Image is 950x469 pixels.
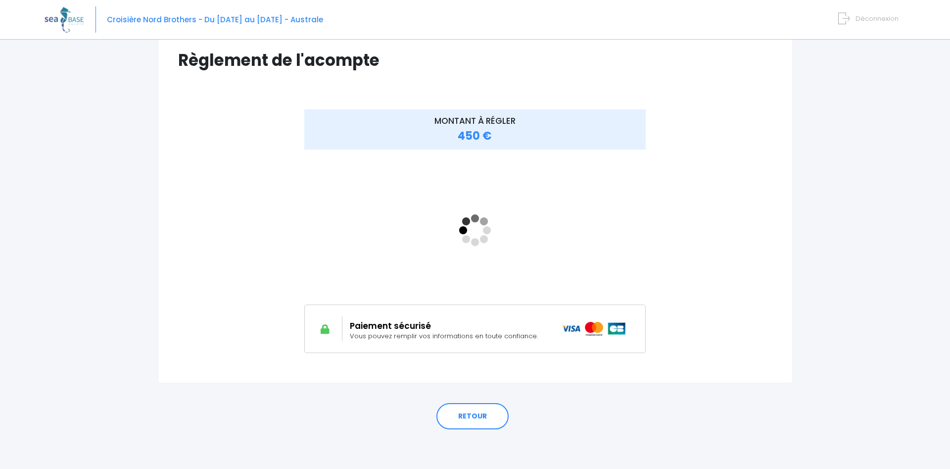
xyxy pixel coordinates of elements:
[436,403,509,430] a: RETOUR
[855,14,899,23] span: Déconnexion
[178,51,772,70] h1: Règlement de l'acompte
[304,156,646,305] iframe: <!-- //required -->
[458,128,492,144] span: 450 €
[107,14,323,25] span: Croisière Nord Brothers - Du [DATE] au [DATE] - Australe
[350,321,547,331] h2: Paiement sécurisé
[434,115,516,127] span: MONTANT À RÉGLER
[350,331,538,341] span: Vous pouvez remplir vos informations en toute confiance.
[562,322,627,336] img: icons_paiement_securise@2x.png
